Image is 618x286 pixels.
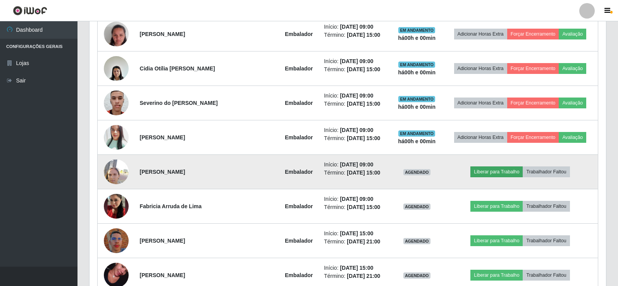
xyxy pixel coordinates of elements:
[454,29,507,39] button: Adicionar Horas Extra
[140,65,215,72] strong: Cidia Otília [PERSON_NAME]
[347,66,380,72] time: [DATE] 15:00
[324,23,387,31] li: Início:
[403,204,430,210] span: AGENDADO
[324,264,387,272] li: Início:
[13,6,47,15] img: CoreUI Logo
[559,132,586,143] button: Avaliação
[523,166,570,177] button: Trabalhador Faltou
[140,203,202,209] strong: Fabricia Arruda de Lima
[140,272,185,278] strong: [PERSON_NAME]
[340,24,373,30] time: [DATE] 09:00
[104,86,129,119] img: 1702091253643.jpeg
[470,270,523,281] button: Liberar para Trabalho
[340,58,373,64] time: [DATE] 09:00
[340,161,373,168] time: [DATE] 09:00
[140,31,185,37] strong: [PERSON_NAME]
[324,92,387,100] li: Início:
[140,134,185,140] strong: [PERSON_NAME]
[470,201,523,212] button: Liberar para Trabalho
[104,184,129,228] img: 1734129237626.jpeg
[507,132,559,143] button: Forçar Encerramento
[324,161,387,169] li: Início:
[398,62,435,68] span: EM ANDAMENTO
[470,235,523,246] button: Liberar para Trabalho
[324,134,387,142] li: Término:
[285,65,313,72] strong: Embalador
[285,238,313,244] strong: Embalador
[340,265,373,271] time: [DATE] 15:00
[340,196,373,202] time: [DATE] 09:00
[324,195,387,203] li: Início:
[347,204,380,210] time: [DATE] 15:00
[507,29,559,39] button: Forçar Encerramento
[285,134,313,140] strong: Embalador
[324,272,387,280] li: Término:
[324,238,387,246] li: Término:
[559,29,586,39] button: Avaliação
[523,270,570,281] button: Trabalhador Faltou
[347,32,380,38] time: [DATE] 15:00
[398,69,436,75] strong: há 00 h e 00 min
[347,170,380,176] time: [DATE] 15:00
[285,31,313,37] strong: Embalador
[140,238,185,244] strong: [PERSON_NAME]
[285,100,313,106] strong: Embalador
[285,272,313,278] strong: Embalador
[324,31,387,39] li: Término:
[398,130,435,137] span: EM ANDAMENTO
[347,101,380,107] time: [DATE] 15:00
[324,203,387,211] li: Término:
[104,155,129,188] img: 1728130244935.jpeg
[104,9,129,59] img: 1672943199458.jpeg
[324,126,387,134] li: Início:
[559,98,586,108] button: Avaliação
[403,272,430,279] span: AGENDADO
[104,123,129,152] img: 1748729241814.jpeg
[398,27,435,33] span: EM ANDAMENTO
[507,63,559,74] button: Forçar Encerramento
[324,57,387,65] li: Início:
[324,229,387,238] li: Início:
[403,238,430,244] span: AGENDADO
[398,35,436,41] strong: há 00 h e 00 min
[340,92,373,99] time: [DATE] 09:00
[523,201,570,212] button: Trabalhador Faltou
[104,219,129,263] img: 1690047779776.jpeg
[340,230,373,236] time: [DATE] 15:00
[347,238,380,245] time: [DATE] 21:00
[104,52,129,85] img: 1690487685999.jpeg
[523,235,570,246] button: Trabalhador Faltou
[140,169,185,175] strong: [PERSON_NAME]
[398,104,436,110] strong: há 00 h e 00 min
[559,63,586,74] button: Avaliação
[454,98,507,108] button: Adicionar Horas Extra
[398,138,436,144] strong: há 00 h e 00 min
[347,135,380,141] time: [DATE] 15:00
[398,96,435,102] span: EM ANDAMENTO
[340,127,373,133] time: [DATE] 09:00
[285,203,313,209] strong: Embalador
[347,273,380,279] time: [DATE] 21:00
[454,63,507,74] button: Adicionar Horas Extra
[140,100,218,106] strong: Severino do [PERSON_NAME]
[324,100,387,108] li: Término:
[507,98,559,108] button: Forçar Encerramento
[324,169,387,177] li: Término:
[403,169,430,175] span: AGENDADO
[285,169,313,175] strong: Embalador
[324,65,387,74] li: Término:
[470,166,523,177] button: Liberar para Trabalho
[454,132,507,143] button: Adicionar Horas Extra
